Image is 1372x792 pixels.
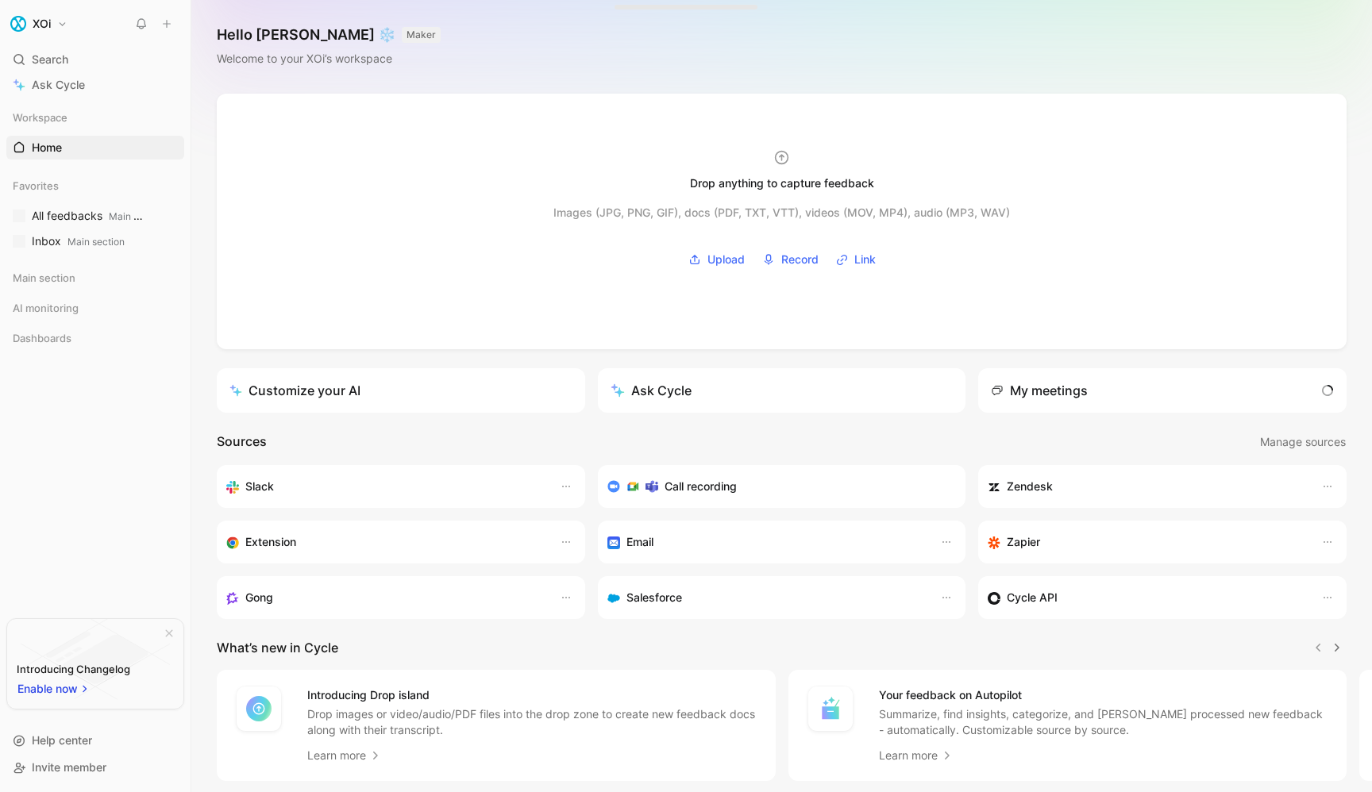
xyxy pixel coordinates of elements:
h3: Call recording [665,477,737,496]
span: Workspace [13,110,67,125]
div: AI monitoring [6,296,184,320]
div: Dashboards [6,326,184,355]
button: Upload [683,248,750,271]
a: Learn more [307,746,382,765]
div: Sync customers and create docs [988,477,1305,496]
div: Workspace [6,106,184,129]
a: Learn more [879,746,954,765]
h1: Hello [PERSON_NAME] ❄️ [217,25,441,44]
button: Link [831,248,881,271]
a: InboxMain section [6,229,184,253]
div: Capture feedback from your incoming calls [226,588,544,607]
span: Enable now [17,679,79,698]
div: My meetings [991,381,1088,400]
h3: Gong [245,588,273,607]
div: Record & transcribe meetings from Zoom, Meet & Teams. [607,477,944,496]
div: Sync your customers, send feedback and get updates in Slack [226,477,544,496]
p: Drop images or video/audio/PDF files into the drop zone to create new feedback docs along with th... [307,706,757,738]
span: Home [32,140,62,156]
div: Main section [6,266,184,294]
div: Ask Cycle [611,381,692,400]
span: All feedbacks [32,208,148,225]
div: Forward emails to your feedback inbox [607,532,925,552]
div: Images (JPG, PNG, GIF), docs (PDF, TXT, VTT), videos (MOV, MP4), audio (MP3, WAV) [553,203,1010,222]
span: Manage sources [1260,433,1346,452]
div: Help center [6,729,184,752]
span: Link [854,250,876,269]
a: Ask Cycle [6,73,184,97]
div: Customize your AI [229,381,360,400]
p: Summarize, find insights, categorize, and [PERSON_NAME] processed new feedback - automatically. C... [879,706,1328,738]
div: Invite member [6,755,184,779]
span: Main section [67,236,125,248]
img: bg-BLZuj68n.svg [21,619,170,700]
span: Favorites [13,178,59,194]
span: Ask Cycle [32,75,85,94]
button: XOiXOi [6,13,71,35]
a: All feedbacksMain section [6,204,184,228]
div: Introducing Changelog [17,659,130,679]
span: Help center [32,733,92,747]
span: AI monitoring [13,300,79,316]
div: Welcome to your XOi’s workspace [217,49,441,68]
span: Inbox [32,233,125,250]
span: Search [32,50,68,69]
h4: Introducing Drop island [307,686,757,705]
h3: Extension [245,532,296,552]
a: Home [6,136,184,160]
h3: Zendesk [1007,477,1053,496]
button: Enable now [17,679,91,699]
div: Search [6,48,184,71]
h3: Email [626,532,653,552]
h2: Sources [217,432,267,452]
span: Record [781,250,819,269]
a: Customize your AI [217,368,585,413]
div: Drop anything to capture feedback [690,174,874,193]
button: Ask Cycle [598,368,966,413]
span: Upload [707,250,745,269]
div: Capture feedback from thousands of sources with Zapier (survey results, recordings, sheets, etc). [988,532,1305,552]
div: Capture feedback from anywhere on the web [226,532,544,552]
h4: Your feedback on Autopilot [879,686,1328,705]
div: Sync customers & send feedback from custom sources. Get inspired by our favorite use case [988,588,1305,607]
img: XOi [10,16,26,32]
h1: XOi [33,17,51,31]
h3: Slack [245,477,274,496]
button: Manage sources [1259,432,1347,452]
button: Record [757,248,824,271]
div: Dashboards [6,326,184,350]
h3: Zapier [1007,532,1040,552]
span: Invite member [32,760,106,774]
h3: Cycle API [1007,588,1058,607]
span: Dashboards [13,330,71,346]
button: MAKER [402,27,441,43]
div: Favorites [6,174,184,198]
span: Main section [109,210,166,222]
span: Main section [13,270,75,286]
h2: What’s new in Cycle [217,638,338,657]
h3: Salesforce [626,588,682,607]
div: Main section [6,266,184,290]
div: AI monitoring [6,296,184,325]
